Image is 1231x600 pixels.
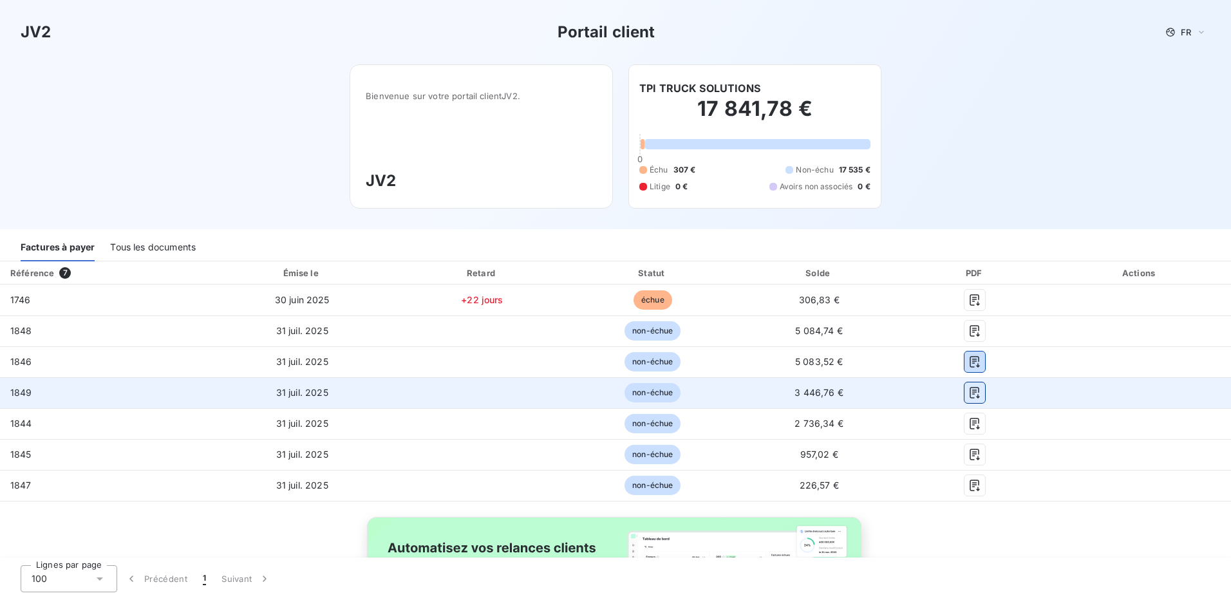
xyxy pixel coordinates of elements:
[1181,27,1191,37] span: FR
[558,21,655,44] h3: Portail client
[276,387,328,398] span: 31 juil. 2025
[214,565,279,592] button: Suivant
[800,449,838,460] span: 957,02 €
[780,181,853,192] span: Avoirs non associés
[637,154,643,164] span: 0
[639,80,760,96] h6: TPI TRUCK SOLUTIONS
[634,290,672,310] span: échue
[625,445,681,464] span: non-échue
[59,267,71,279] span: 7
[795,325,843,336] span: 5 084,74 €
[276,356,328,367] span: 31 juil. 2025
[625,383,681,402] span: non-échue
[110,234,196,261] div: Tous les documents
[195,565,214,592] button: 1
[366,169,597,192] h3: JV2
[740,267,899,279] div: Solde
[366,91,597,101] span: Bienvenue sur votre portail client JV2 .
[276,480,328,491] span: 31 juil. 2025
[32,572,47,585] span: 100
[799,294,840,305] span: 306,83 €
[203,572,206,585] span: 1
[10,387,32,398] span: 1849
[800,480,839,491] span: 226,57 €
[399,267,566,279] div: Retard
[276,418,328,429] span: 31 juil. 2025
[673,164,696,176] span: 307 €
[625,352,681,371] span: non-échue
[276,449,328,460] span: 31 juil. 2025
[10,268,54,278] div: Référence
[858,181,870,192] span: 0 €
[639,96,870,135] h2: 17 841,78 €
[794,418,843,429] span: 2 736,34 €
[796,164,833,176] span: Non-échu
[117,565,195,592] button: Précédent
[625,321,681,341] span: non-échue
[650,164,668,176] span: Échu
[839,164,870,176] span: 17 535 €
[10,325,32,336] span: 1848
[675,181,688,192] span: 0 €
[10,356,32,367] span: 1846
[10,449,32,460] span: 1845
[10,418,32,429] span: 1844
[794,387,843,398] span: 3 446,76 €
[21,234,95,261] div: Factures à payer
[276,325,328,336] span: 31 juil. 2025
[10,480,32,491] span: 1847
[21,21,51,44] h3: JV2
[904,267,1046,279] div: PDF
[10,294,31,305] span: 1746
[211,267,393,279] div: Émise le
[625,476,681,495] span: non-échue
[1051,267,1228,279] div: Actions
[461,294,503,305] span: +22 jours
[571,267,735,279] div: Statut
[795,356,843,367] span: 5 083,52 €
[275,294,330,305] span: 30 juin 2025
[650,181,670,192] span: Litige
[625,414,681,433] span: non-échue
